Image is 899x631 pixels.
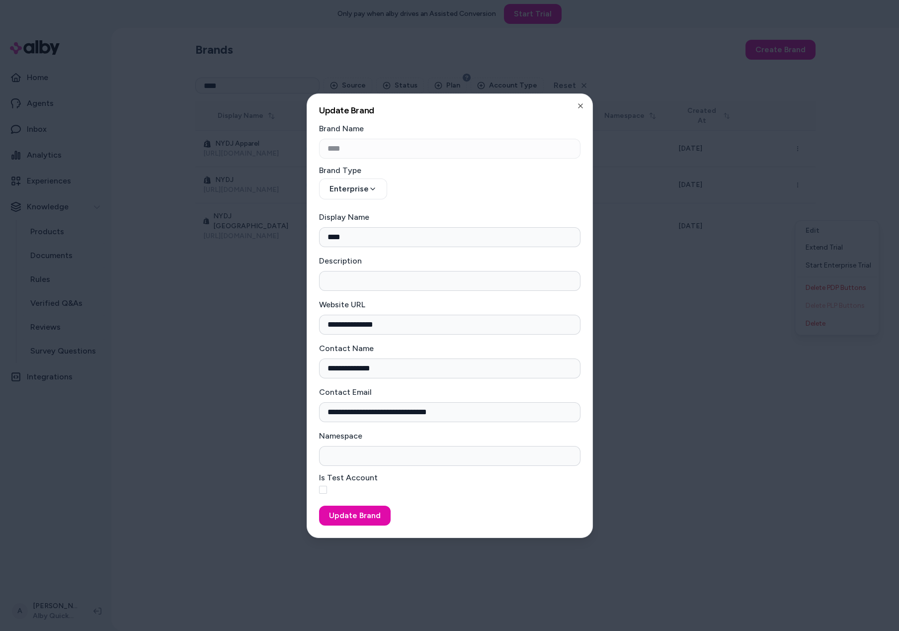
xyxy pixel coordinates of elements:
[319,474,580,482] label: Is Test Account
[319,179,387,199] button: Enterprise
[319,212,369,222] label: Display Name
[319,124,364,133] label: Brand Name
[319,256,362,266] label: Description
[319,431,362,441] label: Namespace
[319,167,580,175] label: Brand Type
[319,300,365,309] label: Website URL
[319,344,374,353] label: Contact Name
[319,506,391,526] button: Update Brand
[319,106,580,115] h2: Update Brand
[319,387,372,397] label: Contact Email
